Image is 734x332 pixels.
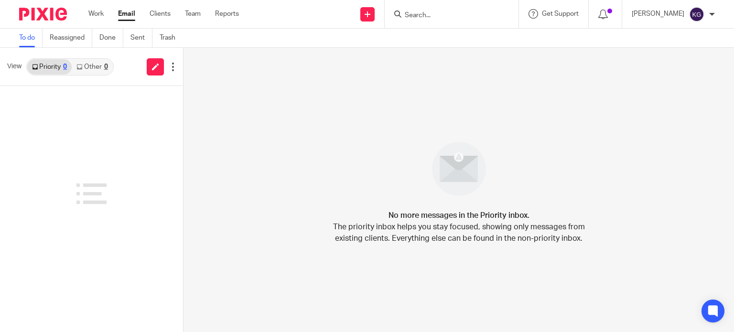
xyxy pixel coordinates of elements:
a: Sent [130,29,152,47]
a: Done [99,29,123,47]
a: Reassigned [50,29,92,47]
a: To do [19,29,43,47]
a: Team [185,9,201,19]
a: Clients [150,9,171,19]
a: Trash [160,29,183,47]
p: [PERSON_NAME] [632,9,684,19]
span: View [7,62,22,72]
img: Pixie [19,8,67,21]
p: The priority inbox helps you stay focused, showing only messages from existing clients. Everythin... [332,221,585,244]
h4: No more messages in the Priority inbox. [389,210,529,221]
div: 0 [104,64,108,70]
span: Get Support [542,11,579,17]
img: image [426,136,492,202]
input: Search [404,11,490,20]
a: Email [118,9,135,19]
img: svg%3E [689,7,704,22]
a: Reports [215,9,239,19]
a: Work [88,9,104,19]
a: Priority0 [27,59,72,75]
a: Other0 [72,59,112,75]
div: 0 [63,64,67,70]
